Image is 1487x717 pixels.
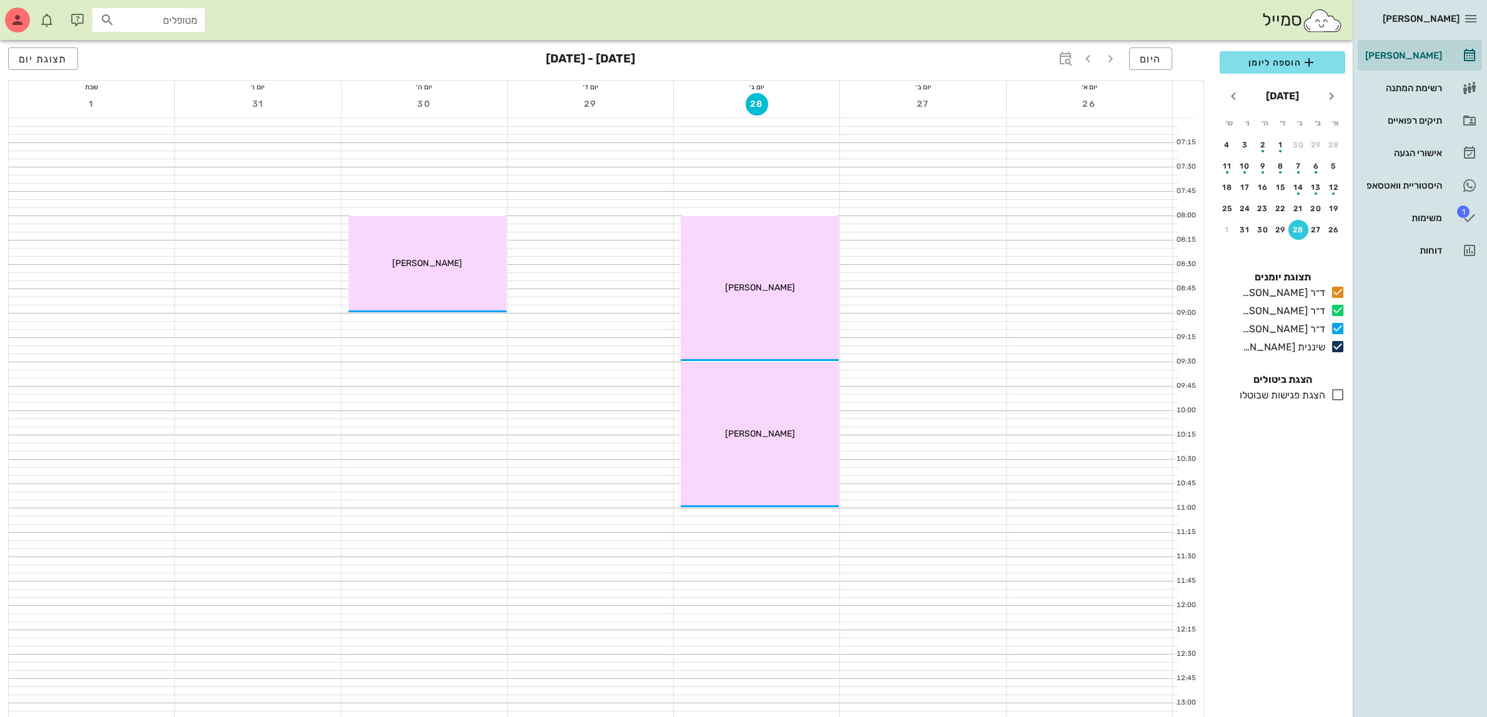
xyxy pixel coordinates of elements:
span: תג [37,10,44,17]
div: היסטוריית וואטסאפ [1363,180,1442,190]
div: 2 [1253,141,1273,149]
button: 5 [1324,156,1344,176]
div: סמייל [1262,7,1343,34]
a: תגמשימות [1358,203,1482,233]
div: 08:15 [1173,235,1198,245]
a: היסטוריית וואטסאפ [1358,171,1482,200]
div: 28 [1324,141,1344,149]
button: 7 [1288,156,1308,176]
div: 1 [1217,225,1237,234]
div: רשימת המתנה [1363,83,1442,93]
div: 08:00 [1173,210,1198,221]
button: 8 [1271,156,1291,176]
span: 26 [1078,99,1100,109]
button: 31 [1235,220,1255,240]
span: 27 [912,99,934,109]
button: 30 [1288,135,1308,155]
span: [PERSON_NAME] [392,258,462,269]
button: 24 [1235,199,1255,219]
h3: [DATE] - [DATE] [546,47,635,72]
div: 26 [1324,225,1344,234]
div: 10:45 [1173,478,1198,489]
button: 28 [1324,135,1344,155]
button: 12 [1324,177,1344,197]
div: 11:30 [1173,551,1198,562]
div: 07:15 [1173,137,1198,148]
button: 21 [1288,199,1308,219]
span: 29 [580,99,602,109]
button: 4 [1217,135,1237,155]
button: 30 [413,93,435,116]
div: 10:00 [1173,405,1198,416]
th: א׳ [1328,112,1344,134]
button: 28 [746,93,768,116]
div: יום ה׳ [342,81,507,93]
div: 30 [1253,225,1273,234]
div: 11:00 [1173,503,1198,513]
div: 1 [1271,141,1291,149]
th: ב׳ [1310,112,1326,134]
div: יום ו׳ [175,81,340,93]
div: 11 [1217,162,1237,171]
div: תיקים רפואיים [1363,116,1442,126]
div: 13:00 [1173,698,1198,708]
span: 30 [413,99,435,109]
button: [DATE] [1261,84,1304,109]
a: רשימת המתנה [1358,73,1482,103]
a: אישורי הגעה [1358,138,1482,168]
button: 23 [1253,199,1273,219]
button: 15 [1271,177,1291,197]
div: שבת [9,81,174,93]
button: חודש שעבר [1320,85,1343,107]
div: 16 [1253,183,1273,192]
button: 20 [1307,199,1326,219]
button: 22 [1271,199,1291,219]
div: 8 [1271,162,1291,171]
button: 2 [1253,135,1273,155]
div: 17 [1235,183,1255,192]
div: ד״ר [PERSON_NAME] [1237,322,1325,337]
div: 08:30 [1173,259,1198,270]
div: 24 [1235,204,1255,213]
button: 31 [247,93,269,116]
div: 10 [1235,162,1255,171]
img: SmileCloud logo [1302,8,1343,33]
div: יום ג׳ [674,81,839,93]
div: 09:45 [1173,381,1198,392]
div: 7 [1288,162,1308,171]
span: הוספה ליומן [1230,55,1335,70]
div: 11:15 [1173,527,1198,538]
span: תצוגת יום [19,53,67,65]
span: [PERSON_NAME] [725,428,795,439]
div: 31 [1235,225,1255,234]
button: חודש הבא [1222,85,1245,107]
div: 23 [1253,204,1273,213]
button: 29 [1307,135,1326,155]
div: הצגת פגישות שבוטלו [1235,388,1325,403]
button: 26 [1324,220,1344,240]
h4: הצגת ביטולים [1220,372,1345,387]
div: 9 [1253,162,1273,171]
span: [PERSON_NAME] [725,282,795,293]
div: 09:30 [1173,357,1198,367]
span: 31 [247,99,269,109]
button: 1 [81,93,103,116]
div: 09:15 [1173,332,1198,343]
button: 13 [1307,177,1326,197]
div: משימות [1363,213,1442,223]
div: 28 [1288,225,1308,234]
div: ד״ר [PERSON_NAME] [1237,304,1325,319]
div: 08:45 [1173,284,1198,294]
div: 11:45 [1173,576,1198,586]
button: 30 [1253,220,1273,240]
div: 6 [1307,162,1326,171]
button: 25 [1217,199,1237,219]
div: 4 [1217,141,1237,149]
span: תג [1457,205,1470,218]
th: ש׳ [1221,112,1237,134]
button: 27 [912,93,934,116]
div: 12:00 [1173,600,1198,611]
button: 29 [580,93,602,116]
button: 17 [1235,177,1255,197]
div: דוחות [1363,245,1442,255]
